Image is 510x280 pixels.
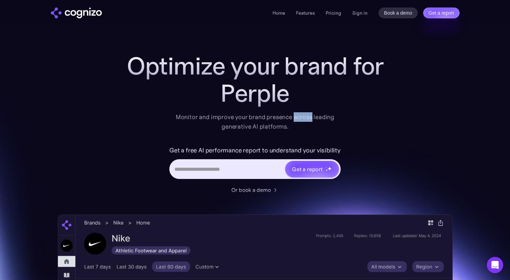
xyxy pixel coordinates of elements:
[171,112,339,131] div: Monitor and improve your brand presence across leading generative AI platforms.
[292,165,323,173] div: Get a report
[169,145,341,156] label: Get a free AI performance report to understand your visibility
[119,52,391,80] h1: Optimize your brand for
[51,7,102,18] img: cognizo logo
[231,186,271,194] div: Or book a demo
[119,80,391,107] div: Perple
[284,160,340,178] a: Get a reportstarstarstar
[326,167,327,168] img: star
[326,169,328,171] img: star
[327,166,332,171] img: star
[273,10,285,16] a: Home
[296,10,315,16] a: Features
[326,10,341,16] a: Pricing
[423,7,460,18] a: Get a report
[352,9,368,17] a: Sign in
[169,145,341,182] form: Hero URL Input Form
[378,7,418,18] a: Book a demo
[51,7,102,18] a: home
[487,257,503,273] div: Open Intercom Messenger
[231,186,279,194] a: Or book a demo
